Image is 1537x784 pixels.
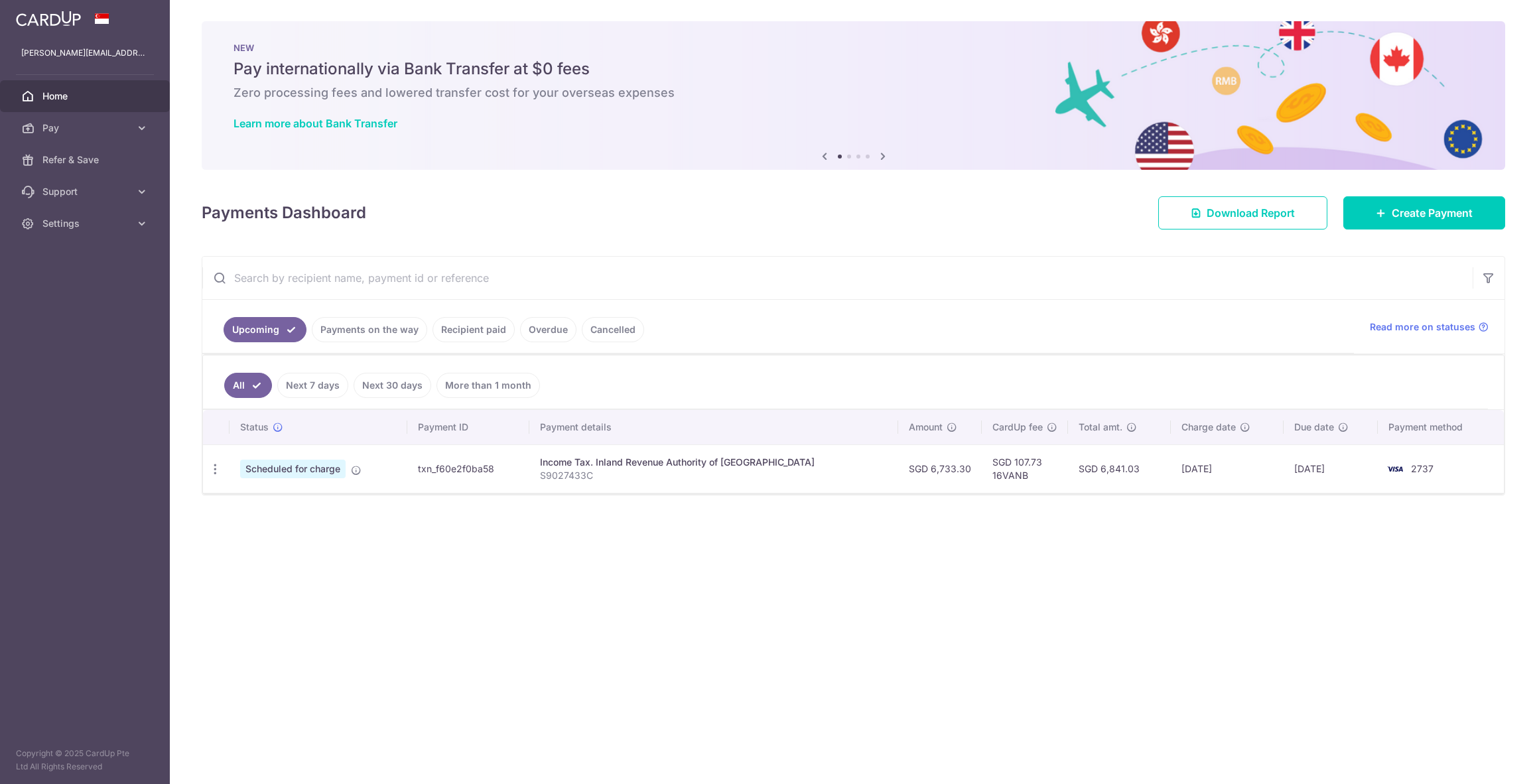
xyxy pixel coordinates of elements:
td: txn_f60e2f0ba58 [407,444,529,493]
input: Search by recipient name, payment id or reference [202,257,1473,299]
th: Payment details [529,410,899,444]
td: [DATE] [1284,444,1378,493]
span: Charge date [1181,421,1236,434]
span: CardUp fee [992,421,1043,434]
th: Payment ID [407,410,529,444]
span: Home [42,90,130,103]
img: CardUp [16,11,81,27]
a: Create Payment [1343,196,1505,229]
a: Payments on the way [312,317,427,342]
a: Next 7 days [277,373,348,398]
span: Support [42,185,130,198]
a: Upcoming [224,317,306,342]
p: NEW [234,42,1473,53]
a: More than 1 month [436,373,540,398]
span: Refer & Save [42,153,130,166]
span: Scheduled for charge [240,460,346,478]
img: Bank transfer banner [202,21,1505,170]
div: Income Tax. Inland Revenue Authority of [GEOGRAPHIC_DATA] [540,456,888,469]
a: All [224,373,272,398]
h6: Zero processing fees and lowered transfer cost for your overseas expenses [234,85,1473,101]
p: [PERSON_NAME][EMAIL_ADDRESS][DOMAIN_NAME] [21,46,149,60]
a: Overdue [520,317,576,342]
td: [DATE] [1171,444,1284,493]
h4: Payments Dashboard [202,201,366,225]
th: Payment method [1378,410,1504,444]
td: SGD 6,841.03 [1068,444,1171,493]
a: Learn more about Bank Transfer [234,117,397,130]
a: Download Report [1158,196,1327,229]
span: Pay [42,121,130,135]
span: Settings [42,217,130,230]
a: Next 30 days [354,373,431,398]
span: Due date [1294,421,1334,434]
span: Read more on statuses [1370,320,1475,334]
a: Read more on statuses [1370,320,1489,334]
span: Download Report [1207,205,1295,221]
span: Total amt. [1079,421,1122,434]
span: 2737 [1411,463,1434,474]
span: Create Payment [1392,205,1473,221]
td: SGD 6,733.30 [898,444,982,493]
h5: Pay internationally via Bank Transfer at $0 fees [234,58,1473,80]
p: S9027433C [540,469,888,482]
span: Status [240,421,269,434]
img: Bank Card [1382,461,1408,477]
a: Cancelled [582,317,644,342]
a: Recipient paid [433,317,515,342]
span: Amount [909,421,943,434]
td: SGD 107.73 16VANB [982,444,1068,493]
